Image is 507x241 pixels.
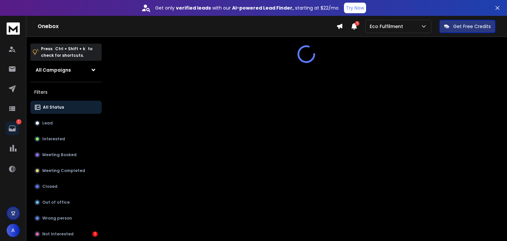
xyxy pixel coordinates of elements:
[42,136,65,142] p: Interested
[346,5,364,11] p: Try Now
[30,132,102,146] button: Interested
[30,164,102,177] button: Meeting Completed
[155,5,339,11] p: Get only with our starting at $22/mo
[344,3,366,13] button: Try Now
[42,168,85,173] p: Meeting Completed
[176,5,211,11] strong: verified leads
[54,45,86,52] span: Ctrl + Shift + k
[7,224,20,237] button: A
[42,216,72,221] p: Wrong person
[42,231,74,237] p: Not Interested
[7,22,20,35] img: logo
[6,122,19,135] a: 1
[36,67,71,73] h1: All Campaigns
[30,117,102,130] button: Lead
[42,200,70,205] p: Out of office
[43,105,64,110] p: All Status
[30,212,102,225] button: Wrong person
[16,119,21,124] p: 1
[38,22,336,30] h1: Onebox
[42,184,57,189] p: Closed
[92,231,98,237] div: 1
[30,101,102,114] button: All Status
[30,148,102,161] button: Meeting Booked
[30,227,102,241] button: Not Interested1
[370,23,406,30] p: Eco Fulfilment
[355,21,359,26] span: 1
[453,23,491,30] p: Get Free Credits
[41,46,92,59] p: Press to check for shortcuts.
[30,180,102,193] button: Closed
[439,20,495,33] button: Get Free Credits
[42,152,77,157] p: Meeting Booked
[30,87,102,97] h3: Filters
[30,63,102,77] button: All Campaigns
[42,120,53,126] p: Lead
[30,196,102,209] button: Out of office
[232,5,294,11] strong: AI-powered Lead Finder,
